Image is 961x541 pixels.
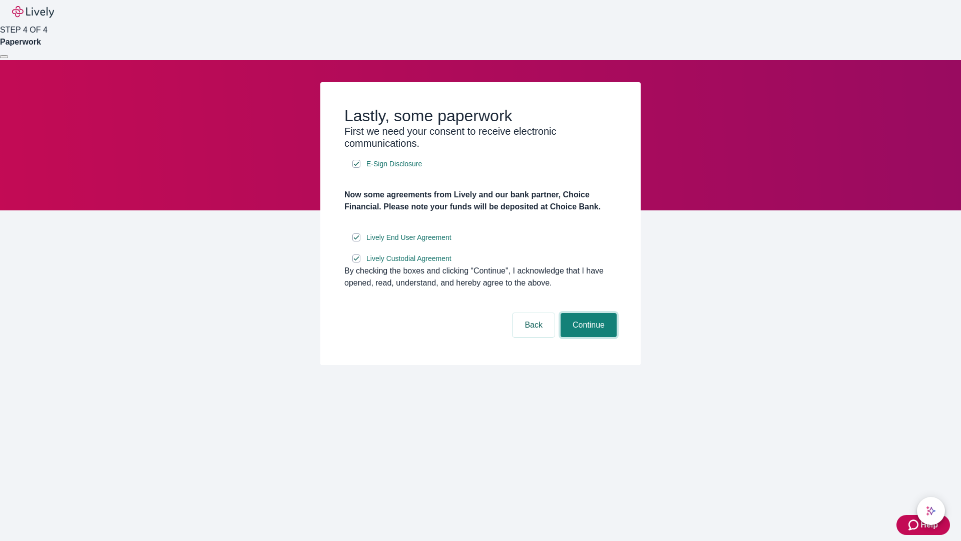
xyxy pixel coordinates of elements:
[920,519,938,531] span: Help
[364,231,453,244] a: e-sign disclosure document
[344,106,617,125] h2: Lastly, some paperwork
[344,125,617,149] h3: First we need your consent to receive electronic communications.
[344,189,617,213] h4: Now some agreements from Lively and our bank partner, Choice Financial. Please note your funds wi...
[344,265,617,289] div: By checking the boxes and clicking “Continue", I acknowledge that I have opened, read, understand...
[12,6,54,18] img: Lively
[366,159,422,169] span: E-Sign Disclosure
[364,158,424,170] a: e-sign disclosure document
[926,506,936,516] svg: Lively AI Assistant
[917,497,945,525] button: chat
[366,232,451,243] span: Lively End User Agreement
[896,515,950,535] button: Zendesk support iconHelp
[908,519,920,531] svg: Zendesk support icon
[513,313,555,337] button: Back
[364,252,453,265] a: e-sign disclosure document
[561,313,617,337] button: Continue
[366,253,451,264] span: Lively Custodial Agreement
